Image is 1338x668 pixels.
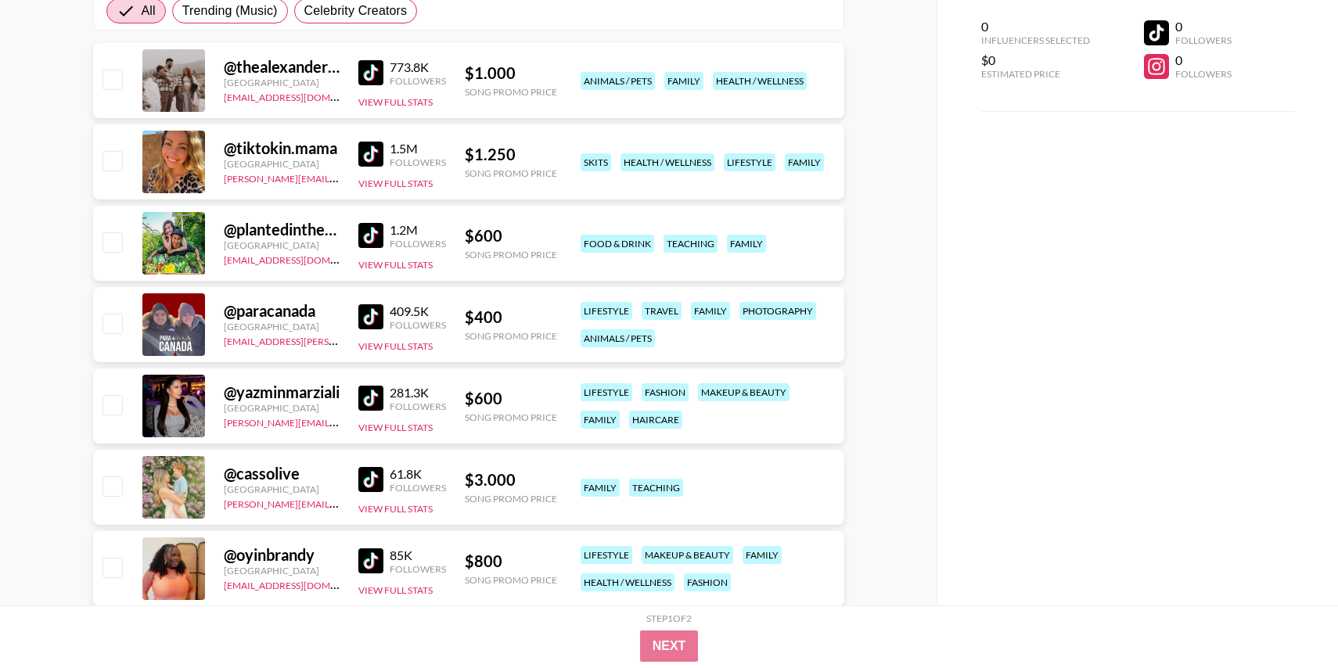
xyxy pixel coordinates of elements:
[390,75,446,87] div: Followers
[224,382,340,402] div: @ yazminmarziali
[358,142,383,167] img: TikTok
[182,2,278,20] span: Trending (Music)
[581,72,655,90] div: animals / pets
[465,226,557,246] div: $ 600
[390,303,446,319] div: 409.5K
[465,167,557,179] div: Song Promo Price
[390,222,446,238] div: 1.2M
[224,239,340,251] div: [GEOGRAPHIC_DATA]
[358,467,383,492] img: TikTok
[724,153,775,171] div: lifestyle
[642,383,689,401] div: fashion
[224,495,455,510] a: [PERSON_NAME][EMAIL_ADDRESS][DOMAIN_NAME]
[1175,68,1232,80] div: Followers
[981,68,1090,80] div: Estimated Price
[224,88,381,103] a: [EMAIL_ADDRESS][DOMAIN_NAME]
[629,411,682,429] div: haircare
[727,235,766,253] div: family
[581,546,632,564] div: lifestyle
[581,329,655,347] div: animals / pets
[664,235,718,253] div: teaching
[358,259,433,271] button: View Full Stats
[224,483,340,495] div: [GEOGRAPHIC_DATA]
[358,503,433,515] button: View Full Stats
[358,223,383,248] img: TikTok
[224,57,340,77] div: @ thealexanderfamilyy
[390,238,446,250] div: Followers
[224,576,381,591] a: [EMAIL_ADDRESS][DOMAIN_NAME]
[581,302,632,320] div: lifestyle
[691,302,730,320] div: family
[465,330,557,342] div: Song Promo Price
[142,2,156,20] span: All
[581,235,654,253] div: food & drink
[785,153,824,171] div: family
[581,479,620,497] div: family
[743,546,782,564] div: family
[981,34,1090,46] div: Influencers Selected
[465,145,557,164] div: $ 1.250
[224,332,455,347] a: [EMAIL_ADDRESS][PERSON_NAME][DOMAIN_NAME]
[358,340,433,352] button: View Full Stats
[224,464,340,483] div: @ cassolive
[1175,19,1232,34] div: 0
[358,584,433,596] button: View Full Stats
[465,493,557,505] div: Song Promo Price
[465,411,557,423] div: Song Promo Price
[224,545,340,565] div: @ oyinbrandy
[581,153,611,171] div: skits
[224,251,381,266] a: [EMAIL_ADDRESS][DOMAIN_NAME]
[581,411,620,429] div: family
[1175,52,1232,68] div: 0
[390,385,446,400] div: 281.3K
[358,548,383,573] img: TikTok
[390,563,446,575] div: Followers
[581,383,632,401] div: lifestyle
[390,400,446,412] div: Followers
[465,470,557,490] div: $ 3.000
[224,170,455,185] a: [PERSON_NAME][EMAIL_ADDRESS][DOMAIN_NAME]
[465,86,557,98] div: Song Promo Price
[390,319,446,331] div: Followers
[224,402,340,414] div: [GEOGRAPHIC_DATA]
[304,2,408,20] span: Celebrity Creators
[390,141,446,156] div: 1.5M
[642,302,682,320] div: travel
[224,220,340,239] div: @ plantedinthegarden
[358,60,383,85] img: TikTok
[664,72,703,90] div: family
[390,59,446,75] div: 773.8K
[224,138,340,158] div: @ tiktokin.mama
[358,422,433,433] button: View Full Stats
[465,307,557,327] div: $ 400
[390,156,446,168] div: Followers
[646,612,692,624] div: Step 1 of 2
[629,479,683,497] div: teaching
[981,19,1090,34] div: 0
[684,573,731,591] div: fashion
[358,178,433,189] button: View Full Stats
[224,301,340,321] div: @ paracanada
[739,302,816,320] div: photography
[581,573,674,591] div: health / wellness
[224,414,530,429] a: [PERSON_NAME][EMAIL_ADDRESS][PERSON_NAME][DOMAIN_NAME]
[620,153,714,171] div: health / wellness
[224,77,340,88] div: [GEOGRAPHIC_DATA]
[224,158,340,170] div: [GEOGRAPHIC_DATA]
[390,482,446,494] div: Followers
[1175,34,1232,46] div: Followers
[465,63,557,83] div: $ 1.000
[465,249,557,260] div: Song Promo Price
[698,383,789,401] div: makeup & beauty
[358,96,433,108] button: View Full Stats
[981,52,1090,68] div: $0
[465,574,557,586] div: Song Promo Price
[465,551,557,571] div: $ 800
[640,630,699,662] button: Next
[358,386,383,411] img: TikTok
[1260,590,1319,649] iframe: Drift Widget Chat Controller
[713,72,807,90] div: health / wellness
[465,389,557,408] div: $ 600
[224,565,340,576] div: [GEOGRAPHIC_DATA]
[390,466,446,482] div: 61.8K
